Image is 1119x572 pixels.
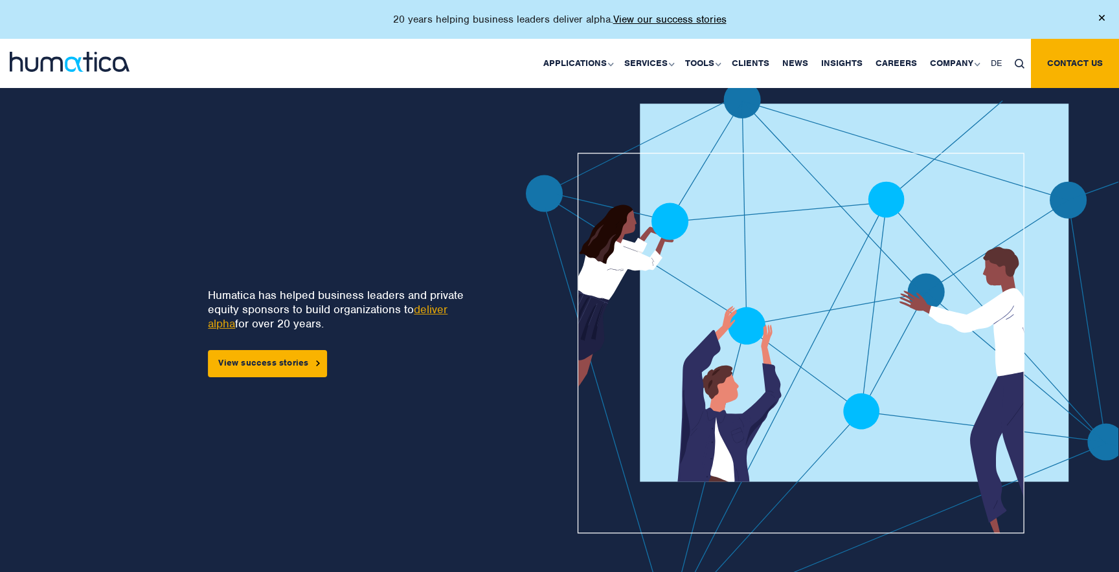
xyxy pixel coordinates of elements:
[1015,59,1024,69] img: search_icon
[537,39,618,88] a: Applications
[208,302,447,331] a: deliver alpha
[923,39,984,88] a: Company
[869,39,923,88] a: Careers
[776,39,815,88] a: News
[1031,39,1119,88] a: Contact us
[725,39,776,88] a: Clients
[208,288,479,331] p: Humatica has helped business leaders and private equity sponsors to build organizations to for ov...
[316,360,320,366] img: arrowicon
[613,13,727,26] a: View our success stories
[815,39,869,88] a: Insights
[393,13,727,26] p: 20 years helping business leaders deliver alpha.
[618,39,679,88] a: Services
[208,350,327,377] a: View success stories
[984,39,1008,88] a: DE
[679,39,725,88] a: Tools
[10,52,130,72] img: logo
[991,58,1002,69] span: DE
